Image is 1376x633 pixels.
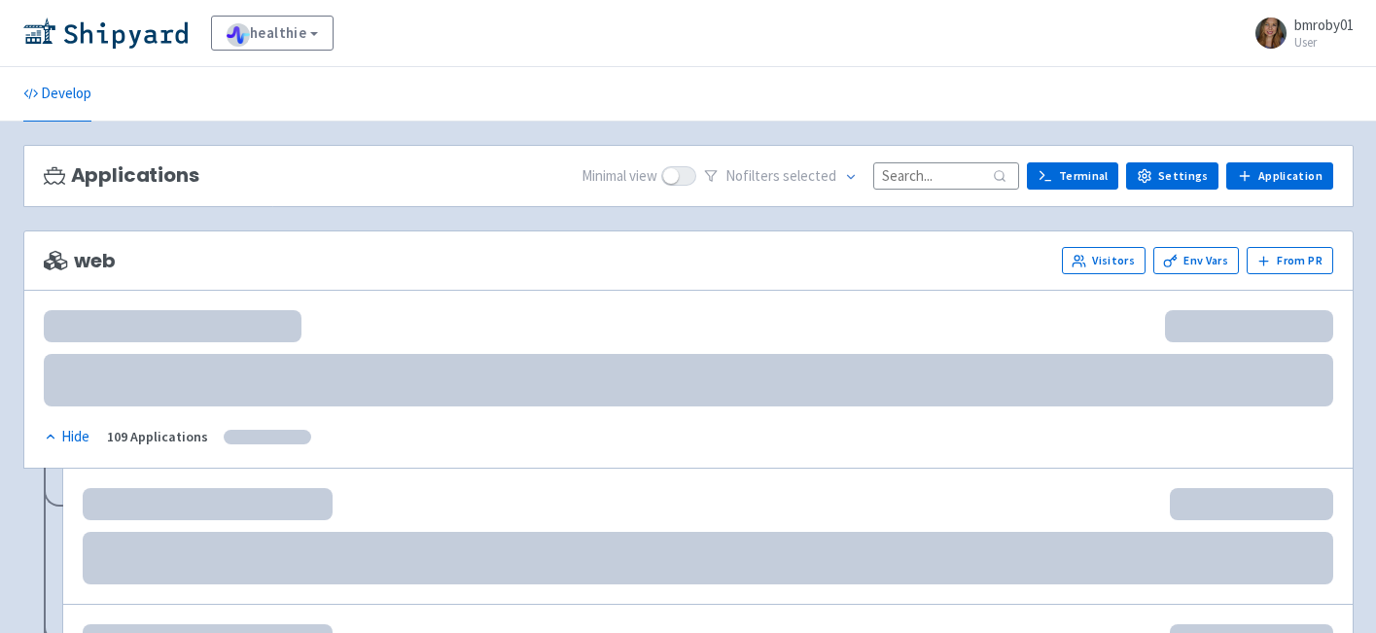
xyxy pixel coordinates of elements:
button: From PR [1247,247,1333,274]
input: Search... [873,162,1019,189]
a: Visitors [1062,247,1146,274]
span: No filter s [725,165,836,188]
a: healthie [211,16,335,51]
span: bmroby01 [1294,16,1354,34]
button: Hide [44,426,91,448]
h3: Applications [44,164,199,187]
a: Develop [23,67,91,122]
small: User [1294,36,1354,49]
a: Application [1226,162,1332,190]
a: Settings [1126,162,1218,190]
a: Terminal [1027,162,1118,190]
a: bmroby01 User [1244,18,1354,49]
a: Env Vars [1153,247,1239,274]
span: web [44,250,116,272]
span: Minimal view [582,165,657,188]
span: selected [783,166,836,185]
div: Hide [44,426,89,448]
img: Shipyard logo [23,18,188,49]
div: 109 Applications [107,426,208,448]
